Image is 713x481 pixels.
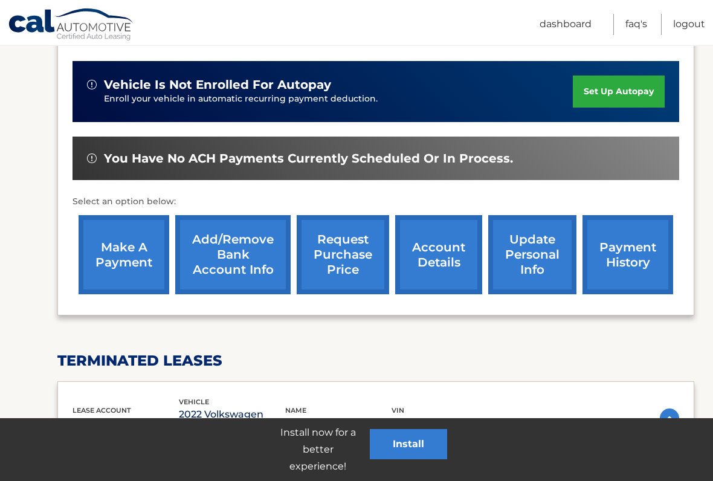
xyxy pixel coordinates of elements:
[87,80,97,89] img: alert-white.svg
[175,215,291,294] a: Add/Remove bank account info
[540,14,592,35] a: Dashboard
[87,153,97,163] img: alert-white.svg
[392,415,596,431] p: [US_VEHICLE_IDENTIFICATION_NUMBER]
[104,77,331,92] span: vehicle is not enrolled for autopay
[370,429,447,459] button: Install
[488,215,576,294] a: update personal info
[285,415,392,431] p: [PERSON_NAME]
[395,215,482,294] a: account details
[73,415,179,431] p: #44455530645
[266,424,370,475] p: Install now for a better experience!
[392,406,404,415] span: vin
[179,398,209,406] span: vehicle
[57,352,694,370] h2: terminated leases
[573,76,665,108] a: set up autopay
[625,14,647,35] a: FAQ's
[8,8,135,43] a: Cal Automotive
[673,14,705,35] a: Logout
[582,215,673,294] a: payment history
[73,406,131,415] span: lease account
[179,406,285,440] p: 2022 Volkswagen Jetta
[297,215,389,294] a: request purchase price
[104,151,513,166] span: You have no ACH payments currently scheduled or in process.
[104,92,573,106] p: Enroll your vehicle in automatic recurring payment deduction.
[79,215,169,294] a: make a payment
[660,408,679,428] img: accordion-active.svg
[285,406,306,415] span: name
[73,195,679,209] p: Select an option below:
